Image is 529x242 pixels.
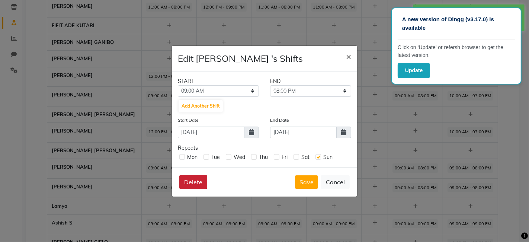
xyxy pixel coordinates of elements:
[323,154,333,160] span: Sun
[270,127,337,138] input: yyyy-mm-dd
[178,127,244,138] input: yyyy-mm-dd
[211,154,220,160] span: Tue
[295,175,318,189] button: Save
[321,175,350,189] button: Cancel
[179,100,223,112] button: Add Another Shift
[187,154,198,160] span: Mon
[340,46,357,67] button: Close
[270,117,289,124] label: End Date
[402,15,511,32] p: A new version of Dingg (v3.17.0) is available
[346,51,351,62] span: ×
[301,154,310,160] span: Sat
[398,44,515,59] p: Click on ‘Update’ or refersh browser to get the latest version.
[179,175,207,189] button: Delete
[282,154,288,160] span: Fri
[234,154,245,160] span: Wed
[259,154,268,160] span: Thu
[178,117,199,124] label: Start Date
[264,77,357,85] div: END
[172,77,264,85] div: START
[178,144,351,152] div: Repeats
[398,63,430,78] button: Update
[178,52,303,65] h4: Edit [PERSON_NAME] 's Shifts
